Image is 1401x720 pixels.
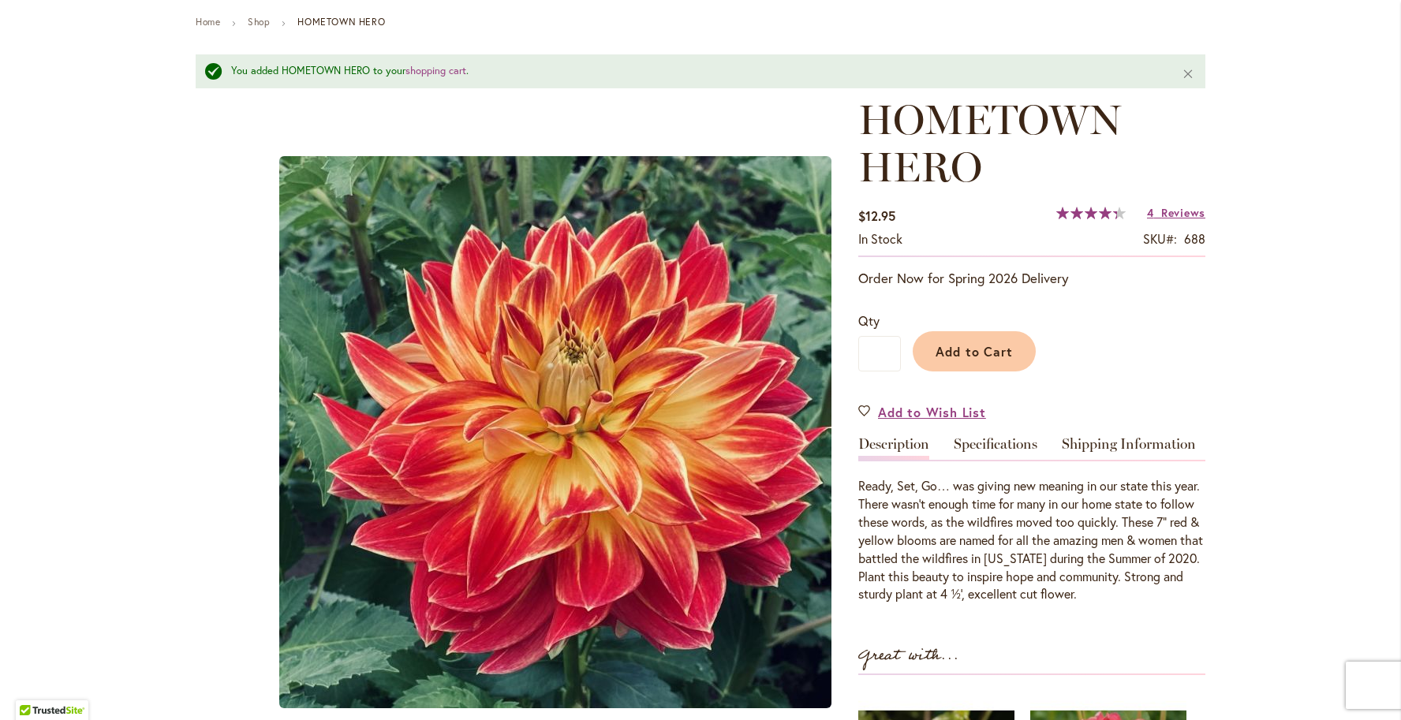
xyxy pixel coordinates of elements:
div: Availability [858,230,902,248]
img: HOMETOWN HERO [279,156,831,708]
a: Shipping Information [1062,437,1196,460]
a: Description [858,437,929,460]
iframe: Launch Accessibility Center [12,664,56,708]
div: 87% [1056,207,1126,219]
a: shopping cart [405,64,466,77]
div: Detailed Product Info [858,437,1205,603]
strong: HOMETOWN HERO [297,16,385,28]
a: Specifications [954,437,1037,460]
span: Reviews [1161,205,1205,220]
span: 4 [1147,205,1154,220]
span: In stock [858,230,902,247]
a: Add to Wish List [858,403,986,421]
div: 688 [1184,230,1205,248]
strong: Great with... [858,643,959,669]
span: Add to Wish List [878,403,986,421]
span: Add to Cart [936,343,1014,360]
div: You added HOMETOWN HERO to your . [231,64,1158,79]
button: Add to Cart [913,331,1036,371]
a: Home [196,16,220,28]
a: Shop [248,16,270,28]
span: Qty [858,312,880,329]
strong: SKU [1143,230,1177,247]
p: Ready, Set, Go… was giving new meaning in our state this year. There wasn’t enough time for many ... [858,477,1205,603]
span: HOMETOWN HERO [858,95,1121,192]
a: 4 Reviews [1147,205,1205,220]
p: Order Now for Spring 2026 Delivery [858,269,1205,288]
span: $12.95 [858,207,895,224]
